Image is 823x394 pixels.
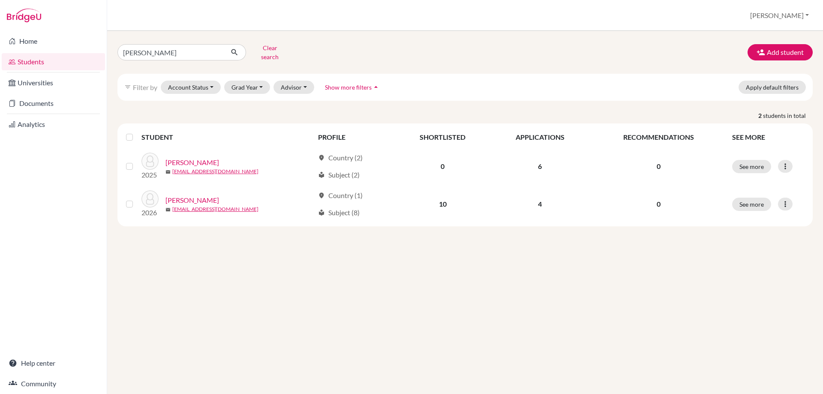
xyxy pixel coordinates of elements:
[395,185,490,223] td: 10
[727,127,809,147] th: SEE MORE
[395,147,490,185] td: 0
[395,127,490,147] th: SHORTLISTED
[165,169,171,174] span: mail
[141,170,159,180] p: 2025
[318,192,325,199] span: location_on
[141,208,159,218] p: 2026
[2,116,105,133] a: Analytics
[318,190,363,201] div: Country (1)
[318,154,325,161] span: location_on
[2,375,105,392] a: Community
[732,160,771,173] button: See more
[318,153,363,163] div: Country (2)
[246,41,294,63] button: Clear search
[224,81,270,94] button: Grad Year
[732,198,771,211] button: See more
[590,127,727,147] th: RECOMMENDATIONS
[2,355,105,372] a: Help center
[141,153,159,170] img: Gambini, Ginevra
[165,195,219,205] a: [PERSON_NAME]
[133,83,157,91] span: Filter by
[318,170,360,180] div: Subject (2)
[325,84,372,91] span: Show more filters
[117,44,224,60] input: Find student by name...
[318,81,387,94] button: Show more filtersarrow_drop_up
[165,157,219,168] a: [PERSON_NAME]
[595,199,722,209] p: 0
[172,168,258,175] a: [EMAIL_ADDRESS][DOMAIN_NAME]
[595,161,722,171] p: 0
[124,84,131,90] i: filter_list
[746,7,813,24] button: [PERSON_NAME]
[273,81,314,94] button: Advisor
[141,127,313,147] th: STUDENT
[165,207,171,212] span: mail
[141,190,159,208] img: Gambini, Leonardo
[758,111,763,120] strong: 2
[318,209,325,216] span: local_library
[763,111,813,120] span: students in total
[490,185,590,223] td: 4
[490,127,590,147] th: APPLICATIONS
[2,95,105,112] a: Documents
[161,81,221,94] button: Account Status
[313,127,395,147] th: PROFILE
[172,205,258,213] a: [EMAIL_ADDRESS][DOMAIN_NAME]
[318,208,360,218] div: Subject (8)
[739,81,806,94] button: Apply default filters
[372,83,380,91] i: arrow_drop_up
[318,171,325,178] span: local_library
[2,33,105,50] a: Home
[490,147,590,185] td: 6
[2,74,105,91] a: Universities
[2,53,105,70] a: Students
[7,9,41,22] img: Bridge-U
[748,44,813,60] button: Add student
